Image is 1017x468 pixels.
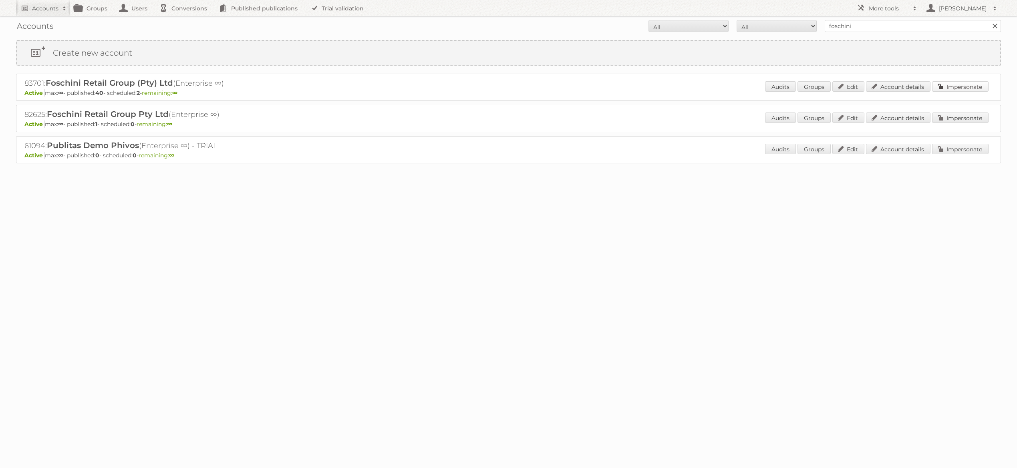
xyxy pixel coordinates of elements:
p: max: - published: - scheduled: - [24,121,993,128]
a: Impersonate [932,81,989,92]
strong: 2 [137,89,140,96]
a: Create new account [17,41,1000,65]
a: Audits [765,81,796,92]
h2: 61094: (Enterprise ∞) - TRIAL [24,141,305,151]
a: Impersonate [932,112,989,123]
strong: ∞ [58,121,63,128]
a: Account details [866,81,930,92]
strong: 1 [95,121,97,128]
span: remaining: [142,89,177,96]
span: Active [24,89,45,96]
strong: ∞ [172,89,177,96]
span: Publitas Demo Phivos [47,141,139,150]
a: Groups [797,144,831,154]
span: Active [24,152,45,159]
a: Edit [832,81,864,92]
p: max: - published: - scheduled: - [24,152,993,159]
p: max: - published: - scheduled: - [24,89,993,96]
h2: [PERSON_NAME] [937,4,989,12]
a: Account details [866,112,930,123]
a: Impersonate [932,144,989,154]
a: Edit [832,112,864,123]
h2: 82625: (Enterprise ∞) [24,109,305,120]
a: Groups [797,112,831,123]
strong: 40 [95,89,103,96]
strong: 0 [131,121,135,128]
a: Edit [832,144,864,154]
span: remaining: [139,152,174,159]
h2: Accounts [32,4,58,12]
h2: 83701: (Enterprise ∞) [24,78,305,88]
a: Audits [765,144,796,154]
strong: 0 [133,152,137,159]
a: Audits [765,112,796,123]
a: Account details [866,144,930,154]
span: Foschini Retail Group (Pty) Ltd [46,78,173,88]
strong: 0 [95,152,99,159]
strong: ∞ [58,152,63,159]
h2: More tools [869,4,909,12]
strong: ∞ [169,152,174,159]
span: Foschini Retail Group Pty Ltd [47,109,169,119]
a: Groups [797,81,831,92]
span: remaining: [137,121,172,128]
span: Active [24,121,45,128]
strong: ∞ [58,89,63,96]
strong: ∞ [167,121,172,128]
